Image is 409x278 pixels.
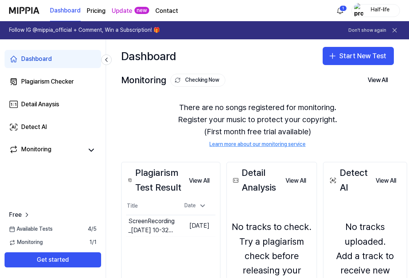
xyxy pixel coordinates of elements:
button: View All [279,173,312,188]
div: ScreenRecording_[DATE] 10-32-18_1 [128,217,175,235]
a: Contact [155,6,178,16]
div: 1 [339,5,347,11]
a: Free [9,210,31,219]
a: Update [112,6,132,16]
button: Don't show again [348,27,386,34]
div: Plagiarism Test Result [126,166,183,195]
span: Monitoring [9,239,43,246]
button: Get started [5,252,101,267]
span: Free [9,210,22,219]
a: Detect AI [5,118,101,136]
a: Learn more about our monitoring service [209,141,306,148]
td: [DATE] [175,215,215,237]
a: Detail Anaysis [5,95,101,113]
div: Detect AI [328,166,370,195]
img: 알림 [336,6,345,15]
button: Start New Test [323,47,394,65]
div: Dashboard [121,47,176,65]
div: Half-life [365,6,395,14]
h1: Follow IG @mippia_official + Comment, Win a Subscription! 🎁 [9,26,160,34]
div: Detail Anaysis [21,100,59,109]
span: 1 / 1 [89,239,97,246]
button: View All [183,173,215,188]
a: Monitoring [9,145,83,155]
div: Detail Analysis [231,166,279,195]
a: Dashboard [5,50,101,68]
button: profileHalf-life [351,4,400,17]
div: Plagiarism Checker [21,77,74,86]
a: Plagiarism Checker [5,73,101,91]
button: 알림1 [334,5,346,17]
th: Title [126,197,175,215]
div: Monitoring [21,145,52,155]
div: Dashboard [21,54,52,64]
a: Dashboard [50,0,81,21]
div: There are no songs registered for monitoring. Register your music to protect your copyright. (Fir... [121,92,394,157]
a: Pricing [87,6,106,16]
div: new [134,7,149,14]
div: Detect AI [21,123,47,132]
div: Monitoring [121,73,225,87]
button: Checking Now [170,74,225,87]
div: Date [181,200,209,212]
span: Available Tests [9,225,53,233]
button: View All [370,173,402,188]
button: View All [362,73,394,88]
img: profile [354,3,363,18]
span: 4 / 5 [88,225,97,233]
